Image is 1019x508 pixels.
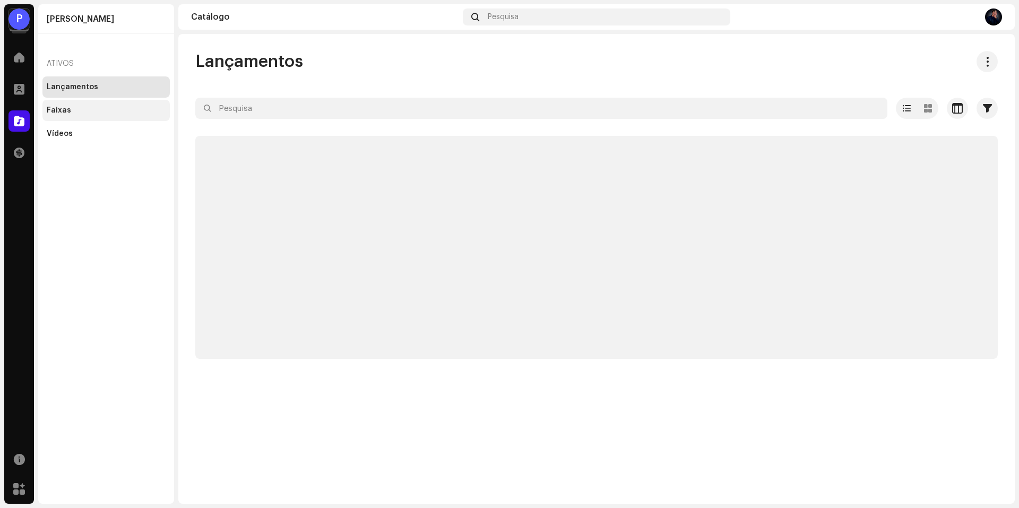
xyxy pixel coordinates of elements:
div: P [8,8,30,30]
re-m-nav-item: Faixas [42,100,170,121]
re-m-nav-item: Vídeos [42,123,170,144]
div: Vídeos [47,130,73,138]
div: Faixas [47,106,71,115]
span: Pesquisa [488,13,519,21]
div: Catálogo [191,13,459,21]
img: 4780089d-d1bc-462c-aae6-dedd32276044 [985,8,1002,25]
span: Lançamentos [195,51,303,72]
input: Pesquisa [195,98,887,119]
div: Lançamentos [47,83,98,91]
re-a-nav-header: Ativos [42,51,170,76]
re-m-nav-item: Lançamentos [42,76,170,98]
